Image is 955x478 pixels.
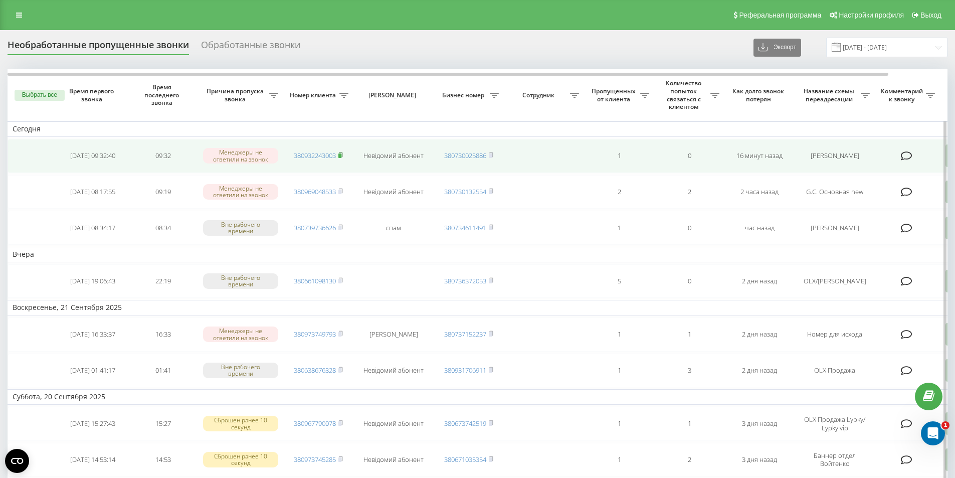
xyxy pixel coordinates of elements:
[654,407,724,441] td: 1
[589,87,640,103] span: Пропущенных от клиента
[128,317,198,352] td: 16:33
[654,264,724,298] td: 0
[800,87,861,103] span: Название схемы переадресации
[294,276,336,285] a: 380661098130
[584,317,654,352] td: 1
[288,91,339,99] span: Номер клиента
[294,419,336,428] a: 380967790078
[58,317,128,352] td: [DATE] 16:33:37
[203,148,278,163] div: Менеджеры не ответили на звонок
[203,87,269,103] span: Причина пропуска звонка
[654,354,724,388] td: 3
[128,407,198,441] td: 15:27
[444,187,486,196] a: 380730132554
[353,139,434,173] td: Невідомий абонент
[353,317,434,352] td: [PERSON_NAME]
[724,175,795,209] td: 2 часа назад
[584,443,654,477] td: 1
[294,223,336,232] a: 380739736626
[294,366,336,375] a: 380638676328
[362,91,425,99] span: [PERSON_NAME]
[509,91,570,99] span: Сотрудник
[439,91,490,99] span: Бизнес номер
[203,363,278,378] div: Вне рабочего времени
[58,211,128,245] td: [DATE] 08:34:17
[444,366,486,375] a: 380931706911
[128,443,198,477] td: 14:53
[920,11,941,19] span: Выход
[795,264,875,298] td: OLX/[PERSON_NAME]
[444,151,486,160] a: 380730025886
[753,39,801,57] button: Экспорт
[128,264,198,298] td: 22:19
[795,354,875,388] td: OLX Продажа
[353,175,434,209] td: Невідомий абонент
[5,449,29,473] button: Open CMP widget
[732,87,787,103] span: Как долго звонок потерян
[839,11,904,19] span: Настройки профиля
[724,211,795,245] td: час назад
[128,139,198,173] td: 09:32
[654,211,724,245] td: 0
[795,407,875,441] td: OLX Продажа Lypky/ Lypky vip
[58,407,128,441] td: [DATE] 15:27:43
[294,455,336,464] a: 380973745285
[921,421,945,445] iframe: Intercom live chat
[203,273,278,288] div: Вне рабочего времени
[58,139,128,173] td: [DATE] 09:32:40
[66,87,120,103] span: Время первого звонка
[880,87,926,103] span: Комментарий к звонку
[128,175,198,209] td: 09:19
[203,416,278,431] div: Сброшен ранее 10 секунд
[444,419,486,428] a: 380673742519
[203,327,278,342] div: Менеджеры не ответили на звонок
[203,220,278,235] div: Вне рабочего времени
[15,90,65,101] button: Выбрать все
[58,264,128,298] td: [DATE] 19:06:43
[795,211,875,245] td: [PERSON_NAME]
[654,175,724,209] td: 2
[444,223,486,232] a: 380734611491
[8,40,189,55] div: Необработанные пропущенные звонки
[444,330,486,339] a: 380737152237
[941,421,949,429] span: 1
[654,139,724,173] td: 0
[795,317,875,352] td: Номер для исхода
[584,354,654,388] td: 1
[584,211,654,245] td: 1
[353,211,434,245] td: спам
[201,40,300,55] div: Обработанные звонки
[294,151,336,160] a: 380932243003
[444,276,486,285] a: 380736372053
[724,354,795,388] td: 2 дня назад
[654,317,724,352] td: 1
[584,407,654,441] td: 1
[654,443,724,477] td: 2
[724,139,795,173] td: 16 минут назад
[795,443,875,477] td: Баннер отдел Войтенко
[444,455,486,464] a: 380671035354
[659,79,710,110] span: Количество попыток связаться с клиентом
[294,187,336,196] a: 380969048533
[58,175,128,209] td: [DATE] 08:17:55
[353,407,434,441] td: Невідомий абонент
[724,264,795,298] td: 2 дня назад
[739,11,821,19] span: Реферальная программа
[724,317,795,352] td: 2 дня назад
[128,354,198,388] td: 01:41
[584,139,654,173] td: 1
[584,175,654,209] td: 2
[136,83,190,107] span: Время последнего звонка
[353,443,434,477] td: Невідомий абонент
[203,184,278,199] div: Менеджеры не ответили на звонок
[294,330,336,339] a: 380973749793
[58,443,128,477] td: [DATE] 14:53:14
[58,354,128,388] td: [DATE] 01:41:17
[128,211,198,245] td: 08:34
[724,407,795,441] td: 3 дня назад
[795,139,875,173] td: [PERSON_NAME]
[584,264,654,298] td: 5
[203,452,278,467] div: Сброшен ранее 10 секунд
[724,443,795,477] td: 3 дня назад
[795,175,875,209] td: G.C. Основная new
